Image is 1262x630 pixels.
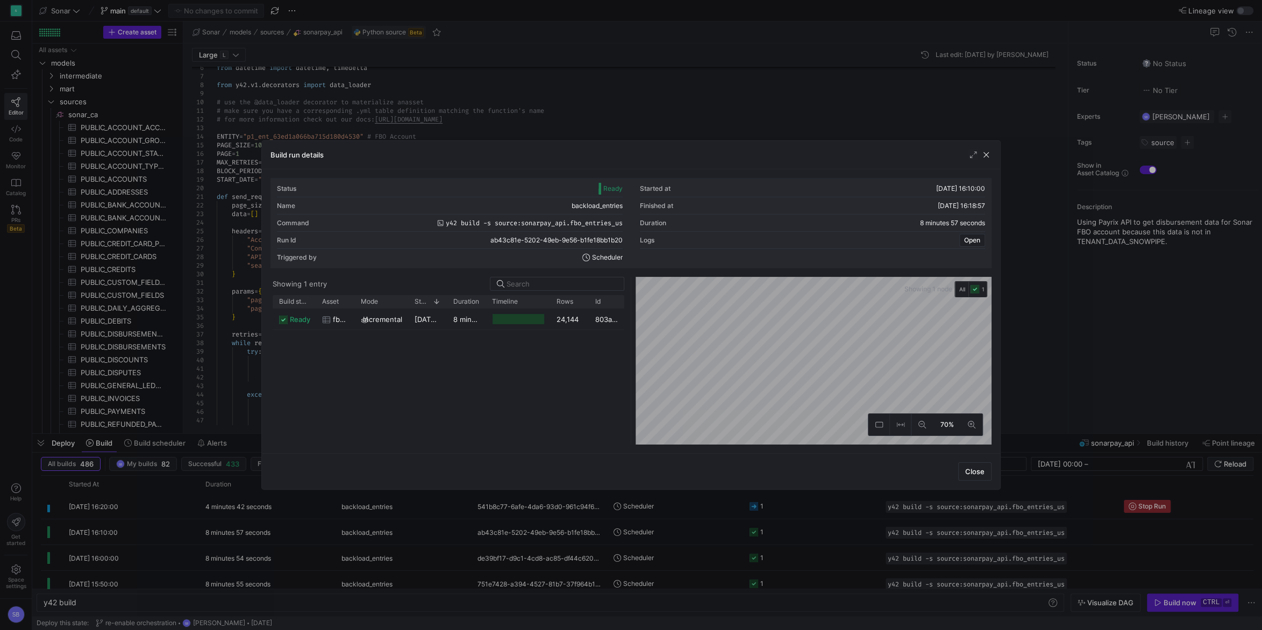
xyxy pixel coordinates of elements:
span: ready [290,309,310,330]
div: Triggered by [277,254,317,261]
span: Id [595,298,601,305]
span: [DATE] 16:18:57 [938,202,985,210]
div: Started at [640,185,671,192]
button: Open [959,234,985,247]
span: 1 [982,286,985,292]
span: Rows [557,298,573,305]
span: Scheduler [592,254,623,261]
span: Ready [603,185,623,192]
div: Status [277,185,296,192]
span: fbo_entries_us [333,309,348,330]
y42-duration: 8 minutes 54 seconds [453,315,528,324]
span: Duration [453,298,479,305]
div: Command [277,219,309,227]
span: Build status [279,298,309,305]
span: Open [964,237,980,244]
span: Showing 1 node [904,285,954,293]
div: Finished at [640,202,673,210]
div: Name [277,202,295,210]
button: Close [958,462,992,481]
div: Duration [640,219,666,227]
span: Mode [361,298,378,305]
span: 70% [938,419,956,431]
span: [DATE] 16:10:02 [415,315,468,324]
div: Run Id [277,237,296,244]
span: ab43c81e-5202-49eb-9e56-b1fe18bb1b20 [490,237,623,244]
span: Started at [415,298,429,305]
div: Logs [640,237,654,244]
span: incremental [363,309,402,330]
span: Asset [322,298,339,305]
button: 70% [933,414,961,435]
div: Showing 1 entry [273,280,327,288]
span: Close [965,467,985,476]
span: y42 build -s source:sonarpay_api.fbo_entries_us [446,219,623,227]
span: All [959,285,965,293]
span: backload_entries [572,202,623,210]
h3: Build run details [270,151,324,159]
span: Timeline [492,298,518,305]
y42-duration: 8 minutes 57 seconds [920,219,985,227]
div: 24,144 [550,309,589,330]
div: 803a4c0d-352a-40c3-b482-014901aff7f9 [589,309,626,330]
span: [DATE] 16:10:00 [936,184,985,192]
input: Search [507,280,617,288]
